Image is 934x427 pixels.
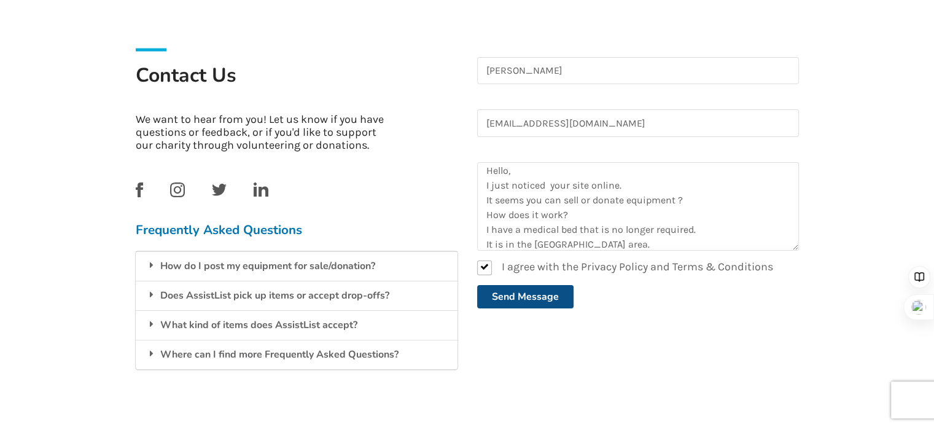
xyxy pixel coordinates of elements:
[136,182,143,197] img: facebook_link
[136,222,457,238] h3: Frequently Asked Questions
[136,310,457,340] div: What kind of items does AssistList accept?
[254,182,268,197] img: linkedin_link
[212,184,227,196] img: twitter_link
[477,109,799,137] input: Email Address
[136,113,393,152] p: We want to hear from you! Let us know if you have questions or feedback, or if you'd like to supp...
[136,281,457,310] div: Does AssistList pick up items or accept drop-offs?
[136,251,457,281] div: How do I post my equipment for sale/donation?
[477,162,799,251] textarea: Hello, I just noticed your site online. It seems you can sell or donate equipment ? How does it w...
[136,63,457,103] h1: Contact Us
[136,340,457,369] div: Where can I find more Frequently Asked Questions?
[477,261,773,275] label: I agree with the Privacy Policy and Terms & Conditions
[477,285,574,308] button: Send Message
[170,182,185,197] img: instagram_link
[477,57,799,85] input: Name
